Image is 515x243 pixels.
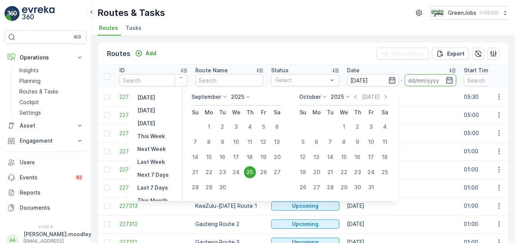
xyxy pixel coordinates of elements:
div: 14 [189,151,201,163]
div: 24 [365,166,377,178]
div: 9 [352,136,364,148]
p: Date [347,67,360,74]
div: Toggle Row Selected [104,203,110,209]
button: Tomorrow [134,119,158,128]
div: 4 [244,121,256,133]
div: 15 [203,151,215,163]
th: Sunday [296,106,310,119]
p: 82 [76,174,82,181]
a: Routes & Tasks [16,86,86,97]
div: 7 [324,136,336,148]
p: [DATE] [137,94,155,101]
p: - [400,76,403,85]
div: 3 [365,121,377,133]
td: [DATE] [343,197,460,215]
div: 25 [379,166,391,178]
a: 227399 [119,111,188,119]
button: Yesterday [134,93,158,102]
p: Routes [107,48,130,59]
th: Thursday [351,106,364,119]
img: logo [5,6,20,21]
button: Engagement [5,133,86,148]
td: [DATE] [343,106,460,124]
a: 227316 [119,148,188,155]
p: Documents [20,204,83,212]
p: Route Name [195,67,228,74]
p: Last 7 Days [137,184,168,192]
img: logo_light-DOdMpM7g.png [22,6,55,21]
p: Status [271,67,289,74]
div: Toggle Row Selected [104,94,110,100]
div: 12 [297,151,309,163]
p: ⌘B [74,34,81,40]
div: 4 [379,121,391,133]
div: Toggle Row Selected [104,112,110,118]
th: Friday [257,106,270,119]
div: 31 [365,181,377,193]
button: This Week [134,132,168,141]
div: 8 [203,136,215,148]
button: This Month [134,196,171,205]
div: 21 [189,166,201,178]
div: 27 [271,166,283,178]
p: GreenJobs [448,9,476,17]
p: [PERSON_NAME].moodley [24,231,91,238]
td: [DATE] [343,142,460,160]
div: 22 [338,166,350,178]
button: Upcoming [271,220,339,229]
p: Routes & Tasks [19,88,58,95]
p: This Week [137,132,165,140]
th: Friday [364,106,378,119]
input: Search [195,74,264,86]
div: 23 [352,166,364,178]
p: Planning [19,77,41,85]
div: 17 [230,151,242,163]
p: [DATE] [137,120,155,127]
div: 11 [244,136,256,148]
p: Events [20,174,70,181]
td: [DATE] [343,215,460,233]
div: 29 [338,181,350,193]
div: 30 [217,181,229,193]
p: Upcoming [292,202,319,210]
p: Start Time [464,67,492,74]
div: 20 [311,166,323,178]
button: Add [132,49,159,58]
button: Asset [5,118,86,133]
div: 28 [189,181,201,193]
a: Cockpit [16,97,86,107]
span: Tasks [126,24,141,32]
div: 15 [338,151,350,163]
button: Operations [5,50,86,65]
a: Documents [5,200,86,215]
a: Insights [16,65,86,76]
div: 2 [217,121,229,133]
p: ID [119,67,125,74]
div: 22 [203,166,215,178]
a: 227398 [119,129,188,137]
th: Sunday [188,106,202,119]
th: Wednesday [337,106,351,119]
p: Operations [20,54,71,61]
p: [DATE] [137,107,155,114]
div: 9 [217,136,229,148]
div: 14 [324,151,336,163]
div: 30 [352,181,364,193]
a: Events82 [5,170,86,185]
th: Monday [202,106,216,119]
a: 227315 [119,166,188,173]
p: Settings [19,109,41,117]
span: v 1.50.4 [5,224,86,229]
div: Toggle Row Selected [104,167,110,173]
div: 5 [257,121,270,133]
th: Wednesday [229,106,243,119]
th: Tuesday [323,106,337,119]
p: Routes & Tasks [97,7,165,19]
p: This Month [137,197,168,204]
p: Users [20,159,83,166]
a: Planning [16,76,86,86]
div: 26 [257,166,270,178]
span: 227427 [119,93,188,101]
